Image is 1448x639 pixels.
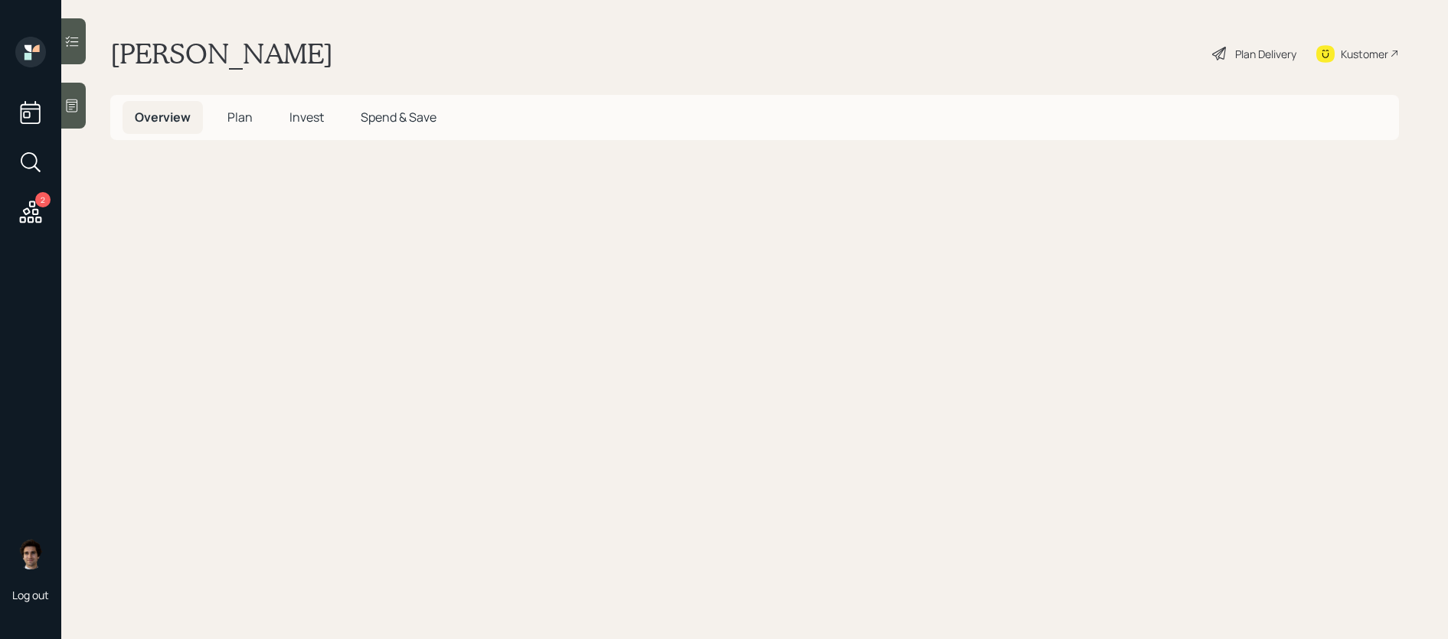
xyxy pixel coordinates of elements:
[35,192,51,207] div: 2
[361,109,436,126] span: Spend & Save
[227,109,253,126] span: Plan
[1341,46,1388,62] div: Kustomer
[1235,46,1296,62] div: Plan Delivery
[12,588,49,602] div: Log out
[15,539,46,569] img: harrison-schaefer-headshot-2.png
[110,37,333,70] h1: [PERSON_NAME]
[289,109,324,126] span: Invest
[135,109,191,126] span: Overview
